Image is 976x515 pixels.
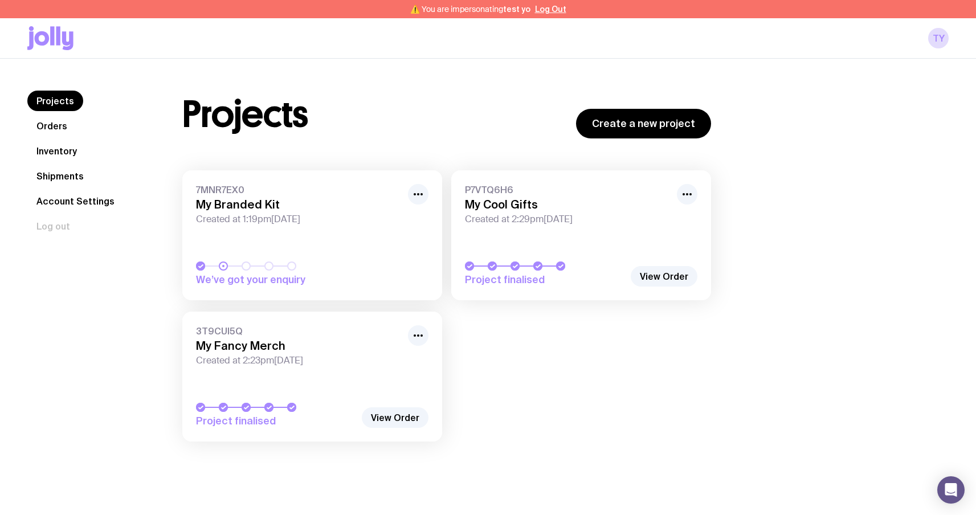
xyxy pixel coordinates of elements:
[196,184,401,195] span: 7MNR7EX0
[196,325,401,337] span: 3T9CUI5Q
[27,191,124,211] a: Account Settings
[410,5,530,14] span: ⚠️ You are impersonating
[465,273,624,287] span: Project finalised
[465,198,670,211] h3: My Cool Gifts
[928,28,949,48] a: ty
[196,339,401,353] h3: My Fancy Merch
[451,170,711,300] a: P7VTQ6H6My Cool GiftsCreated at 2:29pm[DATE]Project finalised
[196,414,356,428] span: Project finalised
[27,91,83,111] a: Projects
[27,141,86,161] a: Inventory
[27,166,93,186] a: Shipments
[27,216,79,236] button: Log out
[196,273,356,287] span: We’ve got your enquiry
[465,214,670,225] span: Created at 2:29pm[DATE]
[196,214,401,225] span: Created at 1:19pm[DATE]
[182,96,308,133] h1: Projects
[27,116,76,136] a: Orders
[362,407,428,428] a: View Order
[631,266,697,287] a: View Order
[196,198,401,211] h3: My Branded Kit
[196,355,401,366] span: Created at 2:23pm[DATE]
[182,170,442,300] a: 7MNR7EX0My Branded KitCreated at 1:19pm[DATE]We’ve got your enquiry
[576,109,711,138] a: Create a new project
[182,312,442,442] a: 3T9CUI5QMy Fancy MerchCreated at 2:23pm[DATE]Project finalised
[937,476,965,504] div: Open Intercom Messenger
[535,5,566,14] button: Log Out
[465,184,670,195] span: P7VTQ6H6
[503,5,530,14] span: test yo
